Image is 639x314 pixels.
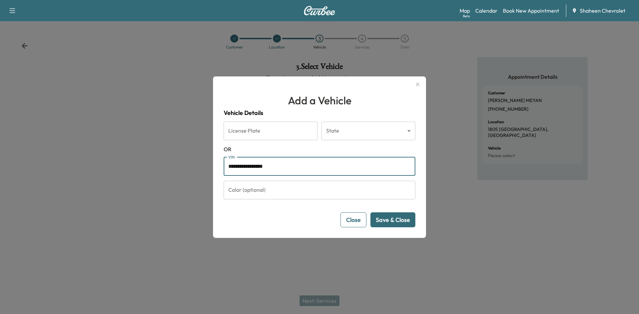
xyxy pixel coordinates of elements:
a: MapBeta [460,7,470,15]
h1: Add a Vehicle [224,92,415,108]
a: Book New Appointment [503,7,559,15]
label: VIN [228,154,235,160]
h4: Vehicle Details [224,108,415,118]
a: Calendar [475,7,498,15]
button: Save & Close [370,212,415,227]
div: Beta [463,14,470,19]
button: Close [340,212,366,227]
img: Curbee Logo [304,6,335,15]
span: OR [224,145,415,153]
span: Shaheen Chevrolet [580,7,625,15]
